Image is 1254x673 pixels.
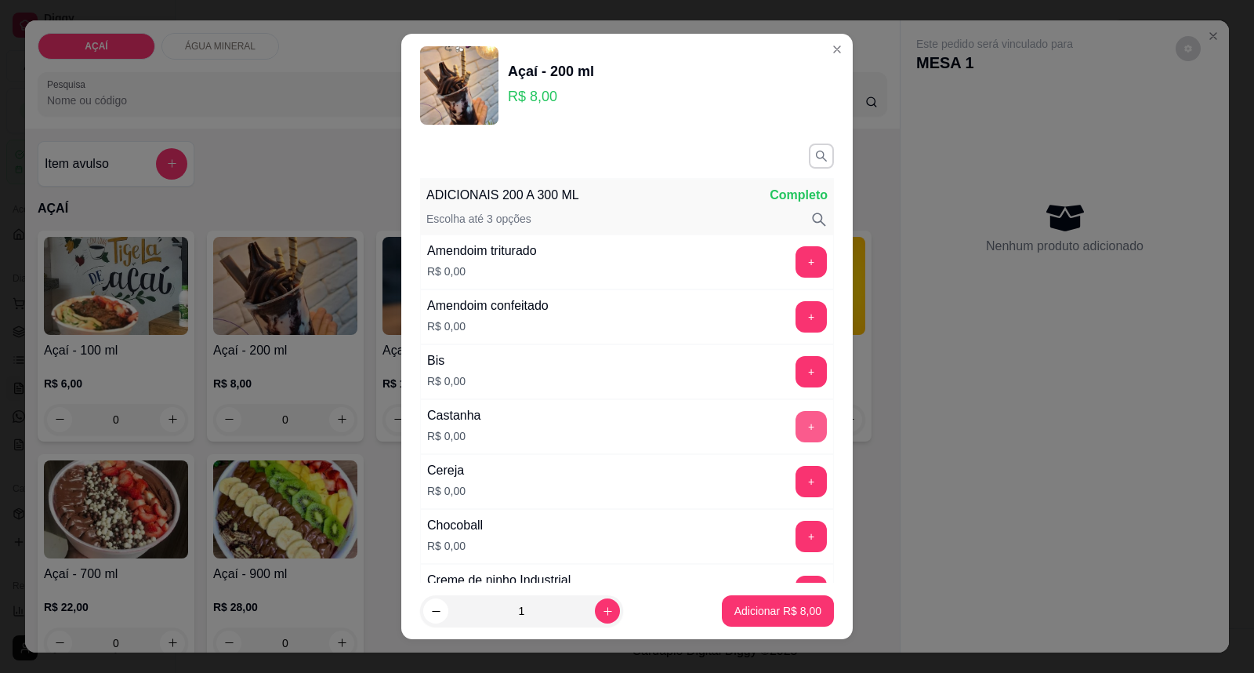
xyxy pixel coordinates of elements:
[427,516,483,535] div: Chocoball
[508,60,594,82] div: Açaí - 200 ml
[796,301,827,333] button: add
[427,538,483,554] p: R$ 0,00
[420,46,498,125] img: product-image
[508,85,594,107] p: R$ 8,00
[770,186,828,205] p: Completo
[734,603,821,619] p: Adicionar R$ 8,00
[796,356,827,387] button: add
[427,242,537,260] div: Amendoim triturado
[427,264,537,279] p: R$ 0,00
[427,318,549,334] p: R$ 0,00
[427,296,549,315] div: Amendoim confeitado
[426,211,531,228] p: Escolha até 3 opções
[796,521,827,552] button: add
[796,411,827,442] button: add
[426,186,579,205] p: ADICIONAIS 200 A 300 ML
[427,373,466,389] p: R$ 0,00
[427,571,571,590] div: Creme de ninho Industrial
[427,428,481,444] p: R$ 0,00
[423,598,448,624] button: decrease-product-quantity
[722,595,834,627] button: Adicionar R$ 8,00
[796,576,827,607] button: add
[427,461,466,480] div: Cereja
[427,483,466,499] p: R$ 0,00
[595,598,620,624] button: increase-product-quantity
[796,466,827,497] button: add
[825,37,850,62] button: Close
[427,351,466,370] div: Bis
[427,406,481,425] div: Castanha
[796,246,827,278] button: add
